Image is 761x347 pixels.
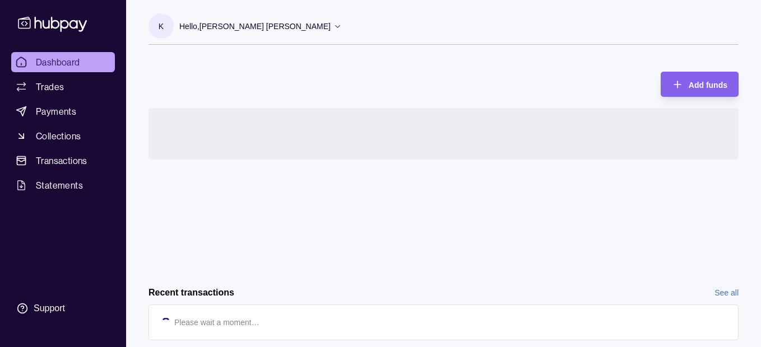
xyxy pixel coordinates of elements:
[11,297,115,320] a: Support
[34,302,65,315] div: Support
[661,72,739,97] button: Add funds
[11,77,115,97] a: Trades
[159,20,164,32] p: K
[11,151,115,171] a: Transactions
[179,20,331,32] p: Hello, [PERSON_NAME] [PERSON_NAME]
[36,55,80,69] span: Dashboard
[36,154,87,167] span: Transactions
[36,105,76,118] span: Payments
[714,287,739,299] a: See all
[11,126,115,146] a: Collections
[36,129,81,143] span: Collections
[149,287,234,299] h2: Recent transactions
[174,316,259,329] p: Please wait a moment…
[36,179,83,192] span: Statements
[36,80,64,93] span: Trades
[11,101,115,121] a: Payments
[11,52,115,72] a: Dashboard
[11,175,115,195] a: Statements
[689,81,727,90] span: Add funds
